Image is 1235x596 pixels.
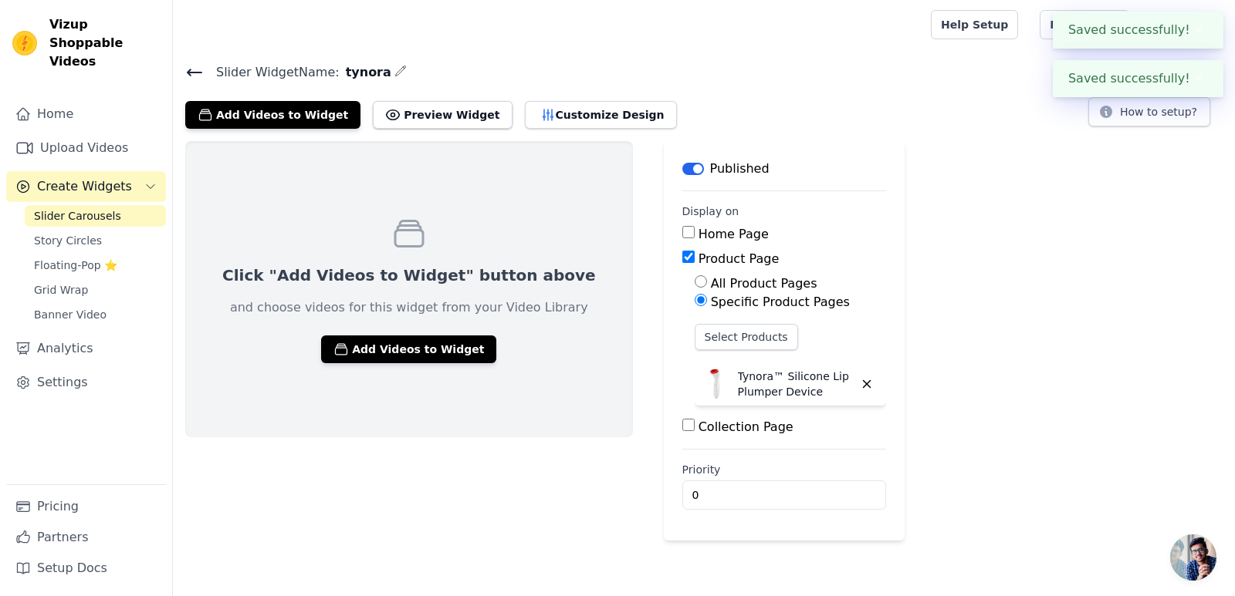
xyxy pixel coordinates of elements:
a: Analytics [6,333,166,364]
span: Vizup Shoppable Videos [49,15,160,71]
button: Create Widgets [6,171,166,202]
img: Tynora™ Silicone Lip Plumper Device [701,369,732,399]
div: Saved successfully! [1053,12,1223,49]
a: Partners [6,522,166,553]
p: Published [710,160,770,178]
p: and choose videos for this widget from your Video Library [230,298,588,317]
a: Slider Carousels [25,205,166,227]
span: Banner Video [34,307,107,322]
p: Click "Add Videos to Widget" button above [222,264,596,286]
button: Customize Design [525,101,677,129]
div: Edit Name [394,62,407,82]
p: TYNORA [1166,11,1223,39]
a: Settings [6,367,166,398]
span: tynora [340,63,391,82]
span: Grid Wrap [34,282,88,298]
button: Delete widget [854,371,880,397]
a: Banner Video [25,304,166,325]
a: Setup Docs [6,553,166,584]
a: Floating-Pop ⭐ [25,254,166,276]
p: Tynora™ Silicone Lip Plumper Device [738,369,854,399]
span: Story Circles [34,233,102,248]
button: Close [1190,69,1208,88]
button: Preview Widget [373,101,512,129]
img: Vizup [12,31,37,56]
button: T TYNORA [1142,11,1223,39]
label: Collection Page [699,419,793,434]
a: How to setup? [1088,108,1210,123]
span: Slider Widget Name: [204,63,340,82]
a: Story Circles [25,230,166,251]
a: Book Demo [1040,10,1128,39]
button: Select Products [695,324,798,350]
label: Specific Product Pages [711,295,850,309]
button: Add Videos to Widget [185,101,360,129]
a: Pricing [6,491,166,522]
button: Close [1190,21,1208,39]
span: Slider Carousels [34,208,121,224]
legend: Display on [682,204,739,219]
a: Help Setup [931,10,1018,39]
div: Відкритий чат [1170,534,1216,581]
a: Upload Videos [6,133,166,163]
label: Home Page [699,227,769,241]
button: Add Videos to Widget [321,335,496,363]
label: Priority [682,462,886,477]
span: Create Widgets [37,177,132,196]
a: Home [6,99,166,130]
label: Product Page [699,251,780,266]
div: Saved successfully! [1053,60,1223,97]
span: Floating-Pop ⭐ [34,258,117,273]
label: All Product Pages [711,276,817,291]
button: How to setup? [1088,97,1210,126]
a: Grid Wrap [25,279,166,301]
